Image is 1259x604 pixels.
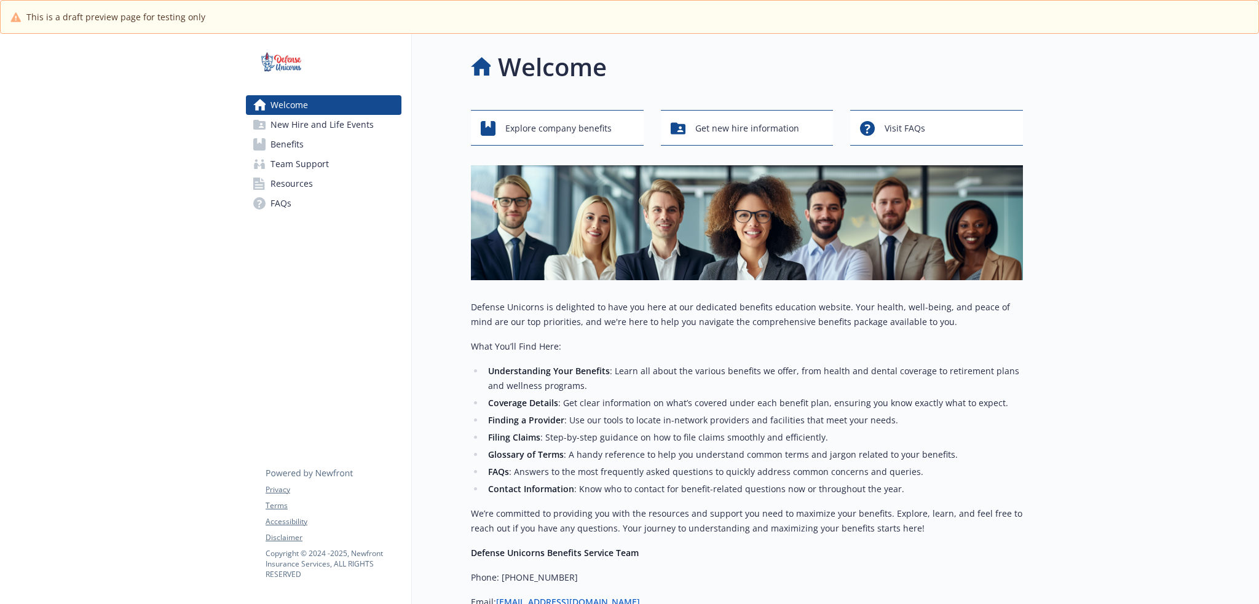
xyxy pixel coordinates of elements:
[661,110,834,146] button: Get new hire information
[484,447,1023,462] li: : A handy reference to help you understand common terms and jargon related to your benefits.
[246,194,401,213] a: FAQs
[695,117,799,140] span: Get new hire information
[484,396,1023,410] li: : Get clear information on what’s covered under each benefit plan, ensuring you know exactly what...
[246,174,401,194] a: Resources
[471,570,1023,585] p: Phone: [PHONE_NUMBER]
[471,339,1023,354] p: What You’ll Find Here:
[488,365,610,377] strong: Understanding Your Benefits
[471,165,1023,280] img: overview page banner
[505,117,612,140] span: Explore company benefits
[266,548,401,579] p: Copyright © 2024 - 2025 , Newfront Insurance Services, ALL RIGHTS RESERVED
[488,466,509,477] strong: FAQs
[270,95,308,115] span: Welcome
[484,482,1023,496] li: : Know who to contact for benefit-related questions now or throughout the year.
[471,110,644,146] button: Explore company benefits
[484,413,1023,428] li: : Use our tools to locate in-network providers and facilities that meet your needs.
[471,300,1023,329] p: Defense Unicorns is delighted to have you here at our dedicated benefits education website. Your ...
[850,110,1023,146] button: Visit FAQs
[266,532,401,543] a: Disclaimer
[484,465,1023,479] li: : Answers to the most frequently asked questions to quickly address common concerns and queries.
[266,484,401,495] a: Privacy
[26,10,205,23] span: This is a draft preview page for testing only
[270,135,304,154] span: Benefits
[270,194,291,213] span: FAQs
[246,154,401,174] a: Team Support
[246,95,401,115] a: Welcome
[266,500,401,511] a: Terms
[246,135,401,154] a: Benefits
[270,174,313,194] span: Resources
[488,483,574,495] strong: Contact Information
[270,115,374,135] span: New Hire and Life Events
[488,431,540,443] strong: Filing Claims
[488,397,558,409] strong: Coverage Details
[488,449,564,460] strong: Glossary of Terms
[885,117,925,140] span: Visit FAQs
[270,154,329,174] span: Team Support
[246,115,401,135] a: New Hire and Life Events
[471,547,639,559] strong: Defense Unicorns Benefits Service Team
[266,516,401,527] a: Accessibility
[484,364,1023,393] li: : Learn all about the various benefits we offer, from health and dental coverage to retirement pl...
[488,414,564,426] strong: Finding a Provider
[498,49,607,85] h1: Welcome
[471,506,1023,536] p: We’re committed to providing you with the resources and support you need to maximize your benefit...
[484,430,1023,445] li: : Step-by-step guidance on how to file claims smoothly and efficiently.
